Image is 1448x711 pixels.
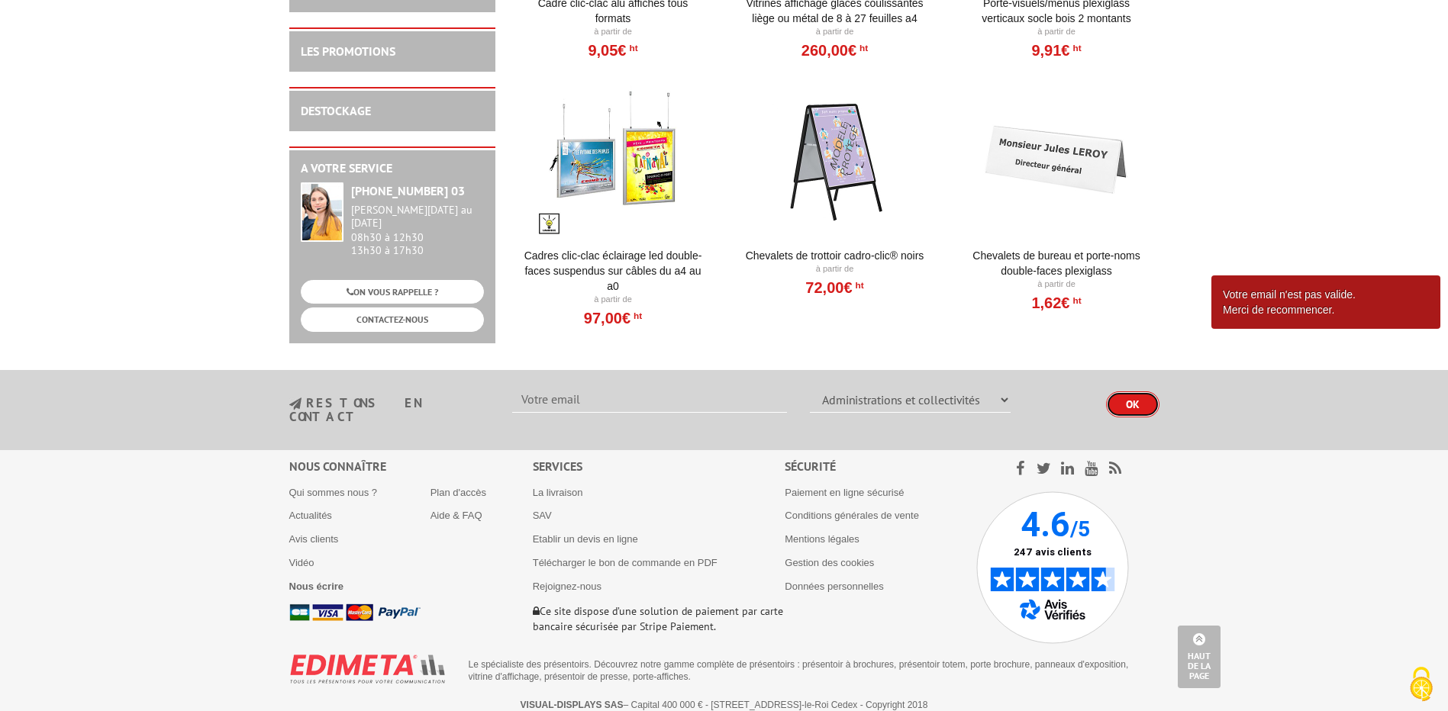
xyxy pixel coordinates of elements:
a: DESTOCKAGE [301,103,371,118]
p: À partir de [963,278,1151,291]
input: Votre email [512,387,787,413]
h2: A votre service [301,162,484,175]
sup: HT [853,280,864,291]
a: Nous écrire [289,581,344,592]
sup: HT [630,310,642,321]
a: Mentions légales [785,533,859,545]
a: Haut de la page [1178,626,1221,688]
a: 9,91€HT [1031,46,1081,55]
a: 1,62€HT [1031,298,1081,307]
img: Avis Vérifiés - 4.6 sur 5 - 247 avis clients [976,491,1129,644]
a: Avis clients [289,533,339,545]
a: CONTACTEZ-NOUS [301,307,484,331]
p: À partir de [740,26,929,38]
a: ON VOUS RAPPELLE ? [301,280,484,304]
p: Le spécialiste des présentoirs. Découvrez notre gamme complète de présentoirs : présentoir à broc... [469,658,1148,683]
button: Cookies (fenêtre modale) [1395,659,1448,711]
a: La livraison [533,487,583,498]
p: À partir de [519,294,708,306]
a: Actualités [289,510,332,521]
a: Cadres clic-clac éclairage LED double-faces suspendus sur câbles du A4 au A0 [519,248,708,294]
sup: HT [1069,43,1081,53]
p: À partir de [740,263,929,275]
a: 260,00€HT [801,46,868,55]
div: [PERSON_NAME][DATE] au [DATE] [351,204,484,230]
a: Chevalets de bureau et porte-noms double-faces plexiglass [963,248,1151,278]
a: 97,00€HT [584,314,642,323]
a: Paiement en ligne sécurisé [785,487,904,498]
a: Etablir un devis en ligne [533,533,638,545]
sup: HT [626,43,637,53]
a: Chevalets de trottoir Cadro-Clic® Noirs [740,248,929,263]
div: Services [533,458,785,475]
strong: VISUAL-DISPLAYS SAS [521,700,624,710]
a: Conditions générales de vente [785,510,919,521]
img: newsletter.jpg [289,397,302,410]
article: Votre email n'est pas valide. Merci de recommencer. [1211,275,1440,329]
a: 72,00€HT [805,283,863,292]
a: 9,05€HT [588,46,637,55]
a: Vidéo [289,557,314,568]
sup: HT [856,43,868,53]
a: Télécharger le bon de commande en PDF [533,557,718,568]
strong: [PHONE_NUMBER] 03 [351,183,465,198]
img: Cookies (fenêtre modale) [1402,665,1440,703]
sup: HT [1069,295,1081,306]
img: widget-service.jpg [301,182,343,242]
div: 08h30 à 12h30 13h30 à 17h30 [351,204,484,256]
p: – Capital 400 000 € - [STREET_ADDRESS]-le-Roi Cedex - Copyright 2018 [303,700,1146,710]
p: À partir de [963,26,1151,38]
a: Aide & FAQ [431,510,482,521]
a: Rejoignez-nous [533,581,601,592]
a: LES PROMOTIONS [301,43,395,59]
a: Qui sommes nous ? [289,487,378,498]
p: À partir de [519,26,708,38]
h3: restons en contact [289,397,490,423]
div: Nous connaître [289,458,533,475]
a: Gestion des cookies [785,557,874,568]
a: Plan d'accès [431,487,486,498]
p: Ce site dispose d’une solution de paiement par carte bancaire sécurisée par Stripe Paiement. [533,603,785,634]
a: Données personnelles [785,581,883,592]
input: OK [1106,391,1159,417]
a: SAV [533,510,552,521]
div: Sécurité [785,458,976,475]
